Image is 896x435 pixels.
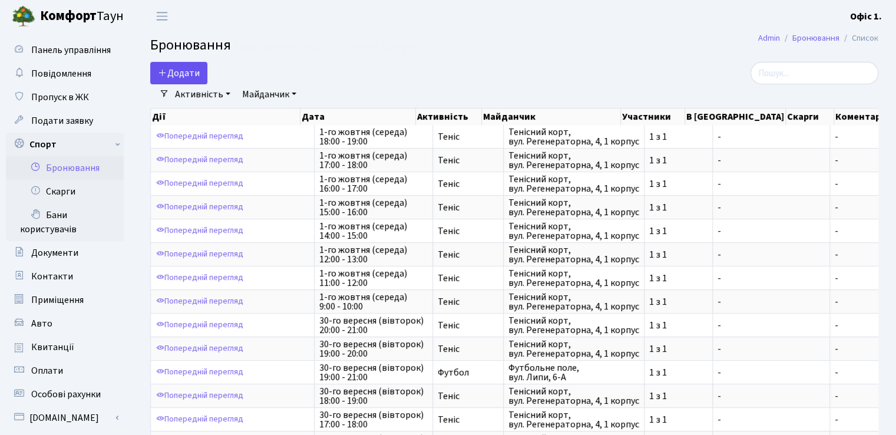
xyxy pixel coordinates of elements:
b: Комфорт [40,6,97,25]
span: Футбол [438,368,498,377]
span: Подати заявку [31,114,93,127]
span: - [835,344,876,354]
div: Відображено з 1 по 25 з 27 записів. [234,41,379,52]
span: - [835,273,876,283]
span: Таун [40,6,124,27]
span: Документи [31,246,78,259]
span: Теніс [438,344,498,354]
th: Участники [621,108,685,125]
span: 1-го жовтня (середа) 11:00 - 12:00 [319,269,428,288]
a: Попередній перегляд [153,410,246,429]
span: 1-го жовтня (середа) 15:00 - 16:00 [319,198,428,217]
span: - [718,368,825,377]
span: Теніс [438,226,498,236]
span: Тенісний корт, вул. Регенераторна, 4, 1 корпус [508,245,639,264]
span: Футбольне поле, вул. Липи, 6-А [508,363,639,382]
a: Бани користувачів [6,203,124,241]
a: Майданчик [237,84,301,104]
span: 1 з 1 [649,297,707,307]
a: Попередній перегляд [153,292,246,311]
a: Бронювання [6,156,124,180]
span: Теніс [438,156,498,165]
span: - [718,132,825,141]
span: 1-го жовтня (середа) 17:00 - 18:00 [319,151,428,170]
li: Список [839,32,878,45]
span: - [718,156,825,165]
span: - [718,273,825,283]
span: 30-го вересня (вівторок) 19:00 - 21:00 [319,363,428,382]
span: Тенісний корт, вул. Регенераторна, 4, 1 корпус [508,198,639,217]
span: 1-го жовтня (середа) 9:00 - 10:00 [319,292,428,311]
a: Скарги [6,180,124,203]
span: Тенісний корт, вул. Регенераторна, 4, 1 корпус [508,292,639,311]
span: - [718,297,825,307]
a: Скинути [382,41,417,52]
span: Теніс [438,391,498,401]
nav: breadcrumb [740,26,896,51]
span: - [835,415,876,424]
span: - [718,321,825,330]
span: Теніс [438,297,498,307]
span: 1 з 1 [649,321,707,330]
span: Особові рахунки [31,388,101,401]
a: Попередній перегляд [153,363,246,381]
span: - [835,179,876,189]
span: Оплати [31,364,63,377]
input: Пошук... [750,62,878,84]
a: Контакти [6,265,124,288]
span: 1 з 1 [649,156,707,165]
span: Теніс [438,415,498,424]
span: Теніс [438,179,498,189]
a: Попередній перегляд [153,151,246,169]
span: - [835,391,876,401]
a: Попередній перегляд [153,340,246,358]
span: - [835,203,876,212]
span: 1-го жовтня (середа) 18:00 - 19:00 [319,127,428,146]
span: 30-го вересня (вівторок) 17:00 - 18:00 [319,410,428,429]
span: Повідомлення [31,67,91,80]
a: Документи [6,241,124,265]
span: Квитанції [31,341,74,354]
th: Дата [300,108,416,125]
a: Попередній перегляд [153,245,246,263]
a: Офіс 1. [850,9,882,24]
img: logo.png [12,5,35,28]
span: 30-го вересня (вівторок) 19:00 - 20:00 [319,340,428,358]
a: Квитанції [6,335,124,359]
span: Тенісний корт, вул. Регенераторна, 4, 1 корпус [508,387,639,406]
a: Особові рахунки [6,383,124,406]
span: Панель управління [31,44,111,57]
span: Бронювання [150,35,231,55]
span: Тенісний корт, вул. Регенераторна, 4, 1 корпус [508,127,639,146]
span: 1 з 1 [649,273,707,283]
span: - [718,203,825,212]
span: Теніс [438,203,498,212]
span: Теніс [438,273,498,283]
span: - [718,250,825,259]
a: Активність [170,84,235,104]
th: Майданчик [482,108,621,125]
span: Тенісний корт, вул. Регенераторна, 4, 1 корпус [508,316,639,335]
span: Тенісний корт, вул. Регенераторна, 4, 1 корпус [508,269,639,288]
span: 1 з 1 [649,415,707,424]
span: Теніс [438,321,498,330]
span: Тенісний корт, вул. Регенераторна, 4, 1 корпус [508,222,639,240]
span: Тенісний корт, вул. Регенераторна, 4, 1 корпус [508,151,639,170]
th: В [GEOGRAPHIC_DATA] [685,108,786,125]
span: Теніс [438,250,498,259]
a: Попередній перегляд [153,174,246,193]
span: 1 з 1 [649,226,707,236]
span: 1 з 1 [649,179,707,189]
th: Активність [416,108,482,125]
span: Пропуск в ЖК [31,91,89,104]
th: Скарги [786,108,834,125]
a: Попередній перегляд [153,222,246,240]
button: Додати [150,62,207,84]
a: Попередній перегляд [153,387,246,405]
a: Admin [758,32,780,44]
span: 30-го вересня (вівторок) 18:00 - 19:00 [319,387,428,406]
a: Попередній перегляд [153,127,246,146]
b: Офіс 1. [850,10,882,23]
span: - [718,344,825,354]
a: Попередній перегляд [153,316,246,334]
